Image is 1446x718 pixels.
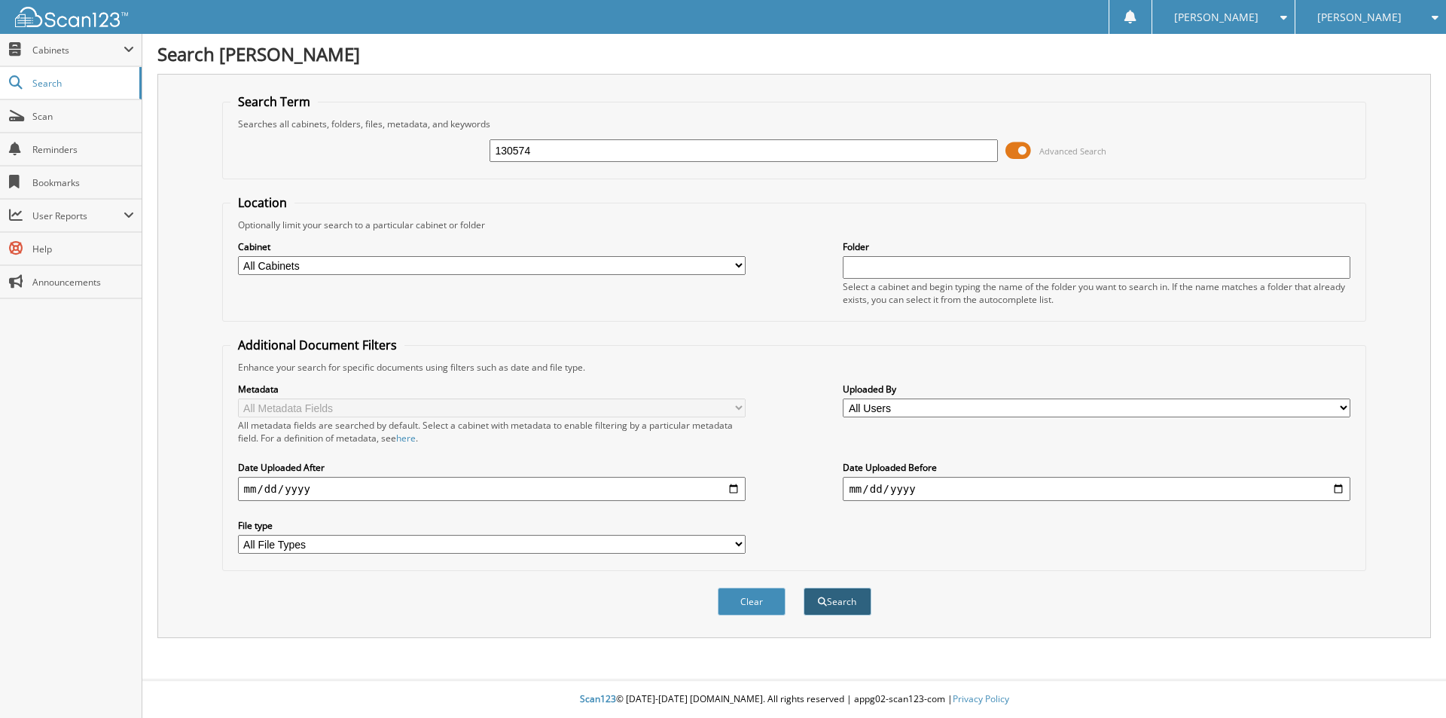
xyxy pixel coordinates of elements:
label: Uploaded By [843,383,1350,396]
input: start [238,477,746,501]
span: Bookmarks [32,176,134,189]
span: Help [32,243,134,255]
a: here [396,432,416,445]
span: Advanced Search [1039,145,1106,157]
legend: Additional Document Filters [230,337,404,353]
span: [PERSON_NAME] [1174,13,1258,22]
a: Privacy Policy [953,692,1009,705]
span: Scan [32,110,134,123]
h1: Search [PERSON_NAME] [157,41,1431,66]
label: Metadata [238,383,746,396]
label: Date Uploaded Before [843,461,1350,474]
span: Scan123 [580,692,616,705]
button: Search [804,588,871,616]
div: Enhance your search for specific documents using filters such as date and file type. [230,361,1359,374]
iframe: Chat Widget [1371,646,1446,718]
div: All metadata fields are searched by default. Select a cabinet with metadata to enable filtering b... [238,419,746,445]
span: Cabinets [32,44,124,57]
span: Reminders [32,143,134,156]
span: Search [32,77,132,90]
div: Searches all cabinets, folders, files, metadata, and keywords [230,118,1359,130]
span: User Reports [32,209,124,222]
span: Announcements [32,276,134,289]
div: Select a cabinet and begin typing the name of the folder you want to search in. If the name match... [843,280,1350,306]
label: Cabinet [238,240,746,253]
label: File type [238,519,746,532]
button: Clear [718,588,786,616]
img: scan123-logo-white.svg [15,7,128,27]
legend: Search Term [230,93,318,110]
div: Optionally limit your search to a particular cabinet or folder [230,218,1359,231]
label: Date Uploaded After [238,461,746,474]
label: Folder [843,240,1350,253]
span: [PERSON_NAME] [1317,13,1402,22]
legend: Location [230,194,294,211]
input: end [843,477,1350,501]
div: © [DATE]-[DATE] [DOMAIN_NAME]. All rights reserved | appg02-scan123-com | [142,681,1446,718]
